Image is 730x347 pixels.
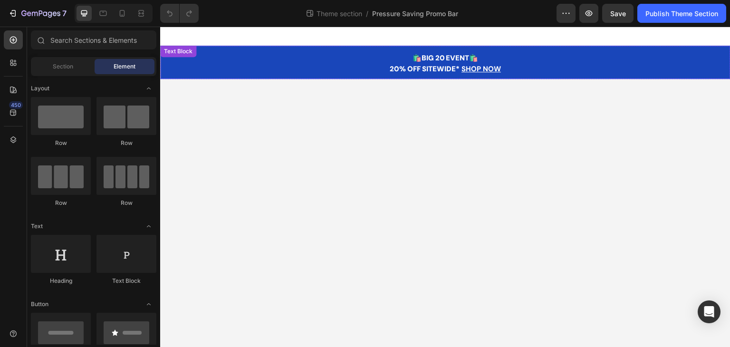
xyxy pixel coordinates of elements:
div: Row [31,199,91,207]
div: Row [96,199,156,207]
span: Toggle open [141,297,156,312]
span: / [366,9,368,19]
span: 20% OFF SITEWIDE* [230,38,301,47]
span: Save [610,10,626,18]
div: Row [96,139,156,147]
div: 450 [9,101,23,109]
a: SHOP N [301,30,328,49]
div: Publish Theme Section [645,9,718,19]
span: Text [31,222,43,231]
u: OW [328,38,341,47]
a: OW [328,30,341,49]
div: Undo/Redo [160,4,199,23]
div: Text Block [2,20,34,29]
button: Save [602,4,634,23]
span: Button [31,300,48,308]
button: 7 [4,4,71,23]
u: SHOP N [301,38,328,47]
span: Toggle open [141,81,156,96]
div: Text Block [96,277,156,285]
span: 🛍️BIG 20 EVENT🛍️ [252,27,318,36]
div: Open Intercom Messenger [698,300,720,323]
span: Pressure Saving Promo Bar [372,9,458,19]
span: Theme section [315,9,364,19]
span: Toggle open [141,219,156,234]
div: Heading [31,277,91,285]
iframe: Design area [160,27,730,347]
div: Row [31,139,91,147]
p: 7 [62,8,67,19]
span: Section [53,62,73,71]
span: Element [114,62,135,71]
input: Search Sections & Elements [31,30,156,49]
button: Publish Theme Section [637,4,726,23]
span: Layout [31,84,49,93]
